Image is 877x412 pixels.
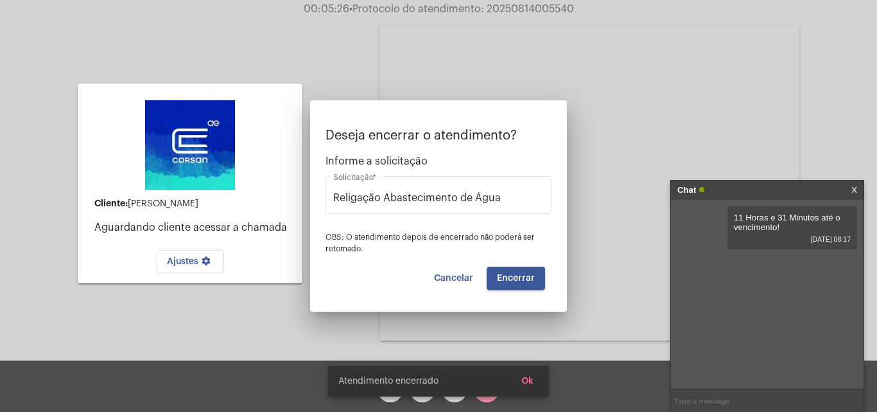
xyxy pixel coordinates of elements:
[94,199,292,209] div: [PERSON_NAME]
[333,192,544,204] input: Buscar solicitação
[699,187,704,192] span: Online
[338,375,438,388] span: Atendimento encerrado
[145,100,235,190] img: d4669ae0-8c07-2337-4f67-34b0df7f5ae4.jpeg
[434,274,473,283] span: Cancelar
[734,213,840,232] span: 11 Horas e 31 Minutos até o vencimento!
[167,257,214,266] span: Ajustes
[326,233,535,253] span: OBS: O atendimento depois de encerrado não poderá ser retomado.
[349,4,352,14] span: •
[424,267,483,290] button: Cancelar
[677,181,696,200] strong: Chat
[521,377,534,386] span: Ok
[304,4,349,14] span: 00:05:26
[734,235,851,243] span: [DATE] 08:17
[94,199,128,208] strong: Cliente:
[326,156,551,167] span: Informe a solicitação
[349,4,574,14] span: Protocolo do atendimento: 20250814005540
[198,256,214,271] mat-icon: settings
[671,390,864,412] input: Type a message
[851,181,857,200] a: X
[94,222,292,233] p: Aguardando cliente acessar a chamada
[326,129,551,143] p: Deseja encerrar o atendimento?
[487,267,545,290] button: Encerrar
[497,274,535,283] span: Encerrar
